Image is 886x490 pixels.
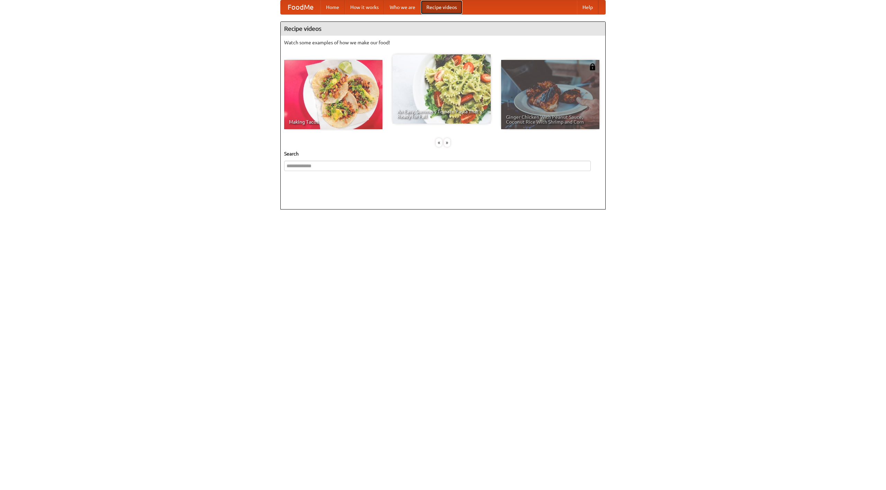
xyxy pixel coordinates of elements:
a: FoodMe [281,0,320,14]
span: Making Tacos [289,119,378,124]
h5: Search [284,150,602,157]
a: Making Tacos [284,60,382,129]
h4: Recipe videos [281,22,605,36]
a: Help [577,0,598,14]
a: An Easy, Summery Tomato Pasta That's Ready for Fall [392,54,491,124]
a: Recipe videos [421,0,462,14]
span: An Easy, Summery Tomato Pasta That's Ready for Fall [397,109,486,119]
img: 483408.png [589,63,596,70]
a: Who we are [384,0,421,14]
div: « [436,138,442,147]
a: How it works [345,0,384,14]
p: Watch some examples of how we make our food! [284,39,602,46]
a: Home [320,0,345,14]
div: » [444,138,450,147]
